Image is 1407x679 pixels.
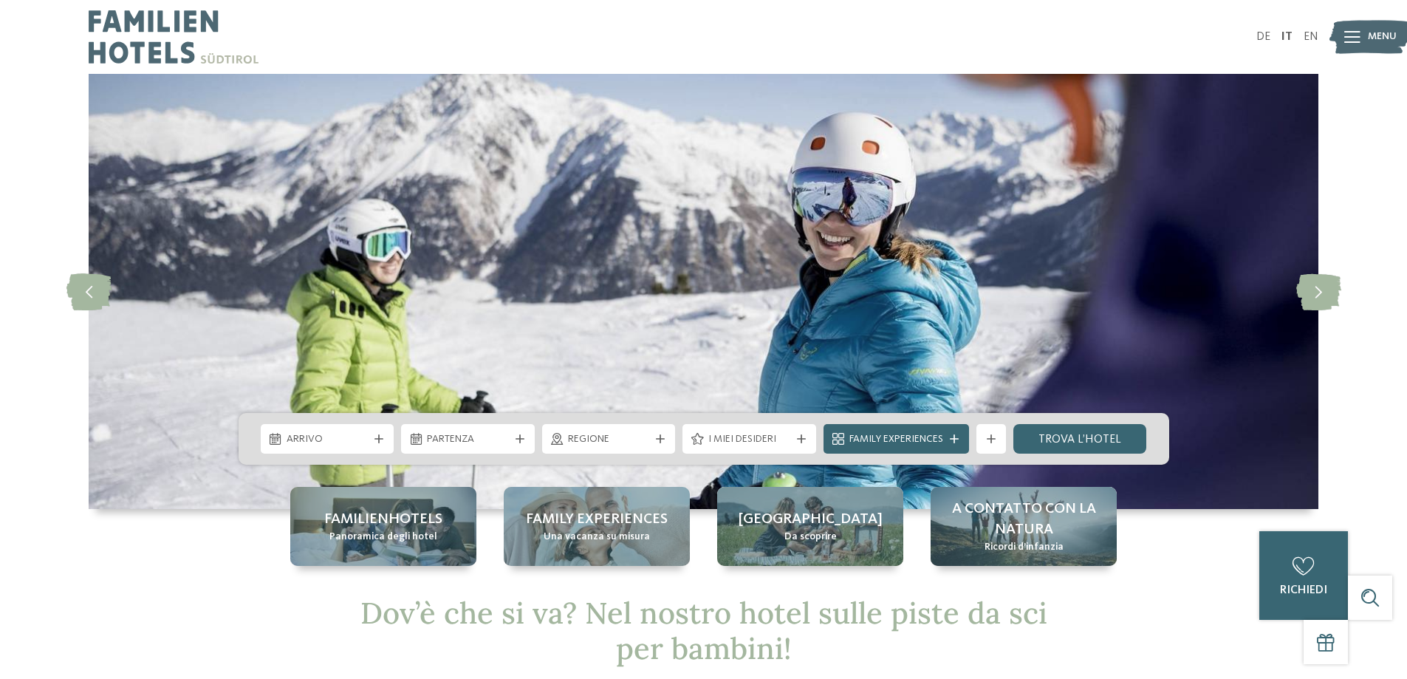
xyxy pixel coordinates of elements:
a: DE [1256,31,1270,43]
span: Familienhotels [324,509,442,530]
span: Una vacanza su misura [544,530,650,545]
a: IT [1281,31,1293,43]
span: Menu [1368,30,1397,44]
span: Family Experiences [849,432,943,447]
span: Partenza [427,432,509,447]
span: A contatto con la natura [945,499,1102,540]
img: Hotel sulle piste da sci per bambini: divertimento senza confini [89,74,1318,509]
span: Ricordi d’infanzia [985,540,1064,555]
span: Da scoprire [784,530,837,545]
span: Panoramica degli hotel [329,530,437,545]
a: Hotel sulle piste da sci per bambini: divertimento senza confini Family experiences Una vacanza s... [504,487,690,566]
span: I miei desideri [708,432,790,447]
a: Hotel sulle piste da sci per bambini: divertimento senza confini [GEOGRAPHIC_DATA] Da scoprire [717,487,903,566]
span: Arrivo [287,432,369,447]
a: EN [1304,31,1318,43]
span: Dov’è che si va? Nel nostro hotel sulle piste da sci per bambini! [360,594,1047,667]
span: [GEOGRAPHIC_DATA] [739,509,883,530]
span: Family experiences [526,509,668,530]
a: richiedi [1259,531,1348,620]
span: richiedi [1280,584,1327,596]
a: trova l’hotel [1013,424,1147,454]
a: Hotel sulle piste da sci per bambini: divertimento senza confini A contatto con la natura Ricordi... [931,487,1117,566]
a: Hotel sulle piste da sci per bambini: divertimento senza confini Familienhotels Panoramica degli ... [290,487,476,566]
span: Regione [568,432,650,447]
